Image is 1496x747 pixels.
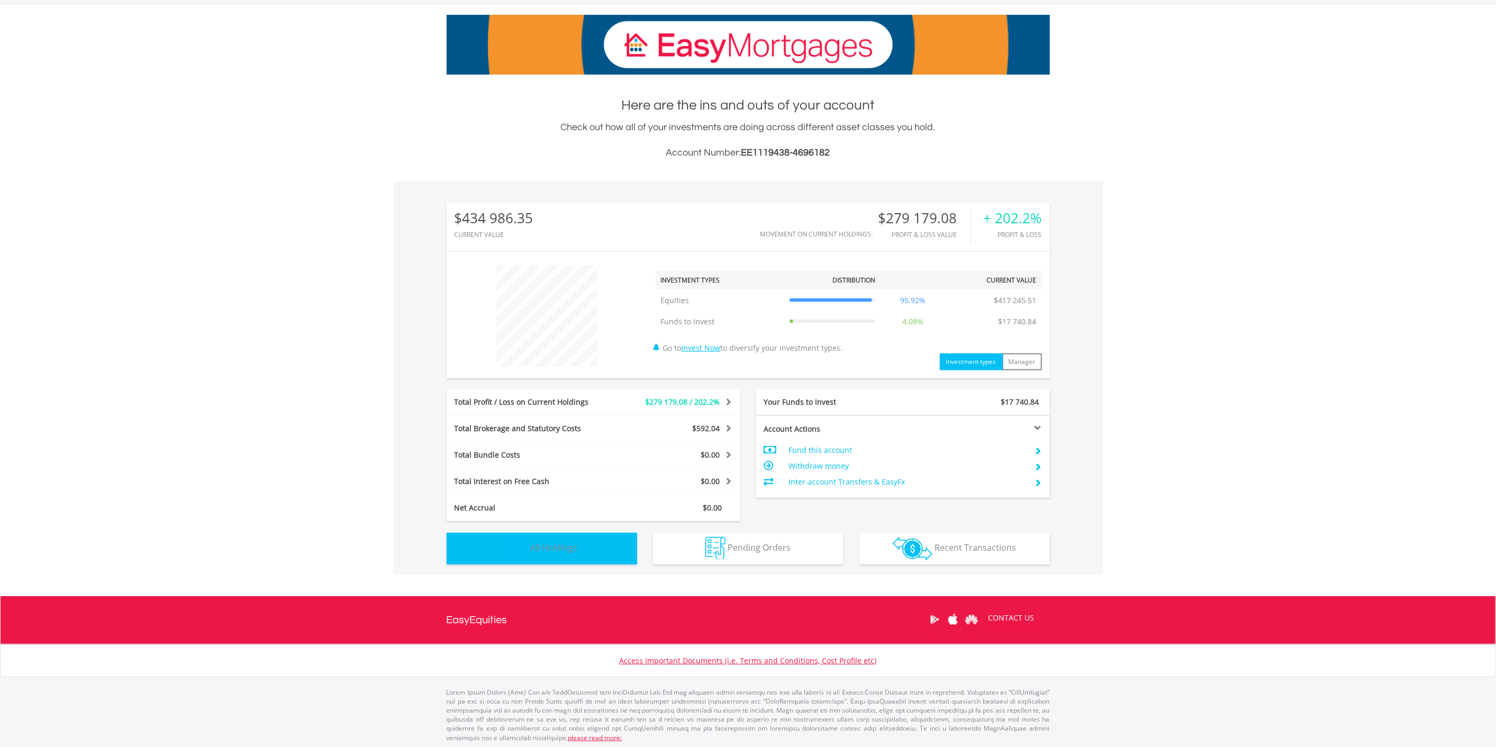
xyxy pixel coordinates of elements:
span: $0.00 [701,476,720,486]
span: $592.04 [693,423,720,433]
a: EasyEquities [447,596,507,644]
span: $279 179.08 / 202.2% [646,397,720,407]
img: transactions-zar-wht.png [893,537,932,560]
div: Your Funds to Invest [756,397,903,407]
span: $0.00 [703,503,722,513]
div: Check out how all of your investments are doing across different asset classes you hold. [447,120,1050,160]
span: Pending Orders [728,542,791,553]
button: Manager [1002,353,1042,370]
div: + 202.2% [984,211,1042,226]
td: Withdraw money [788,458,1026,474]
p: Lorem Ipsum Dolors (Ame) Con a/e SeddOeiusmod tem InciDiduntut Lab Etd mag aliquaen admin veniamq... [447,688,1050,742]
span: All Holdings [531,542,578,553]
img: EasyMortage Promotion Banner [447,15,1050,75]
span: EE1119438-4696182 [741,148,830,158]
a: CONTACT US [981,603,1042,633]
div: Net Accrual [447,503,618,513]
h3: Account Number: [447,145,1050,160]
h1: Here are the ins and outs of your account [447,96,1050,115]
th: Current Value [945,270,1042,290]
td: Fund this account [788,442,1026,458]
td: 4.08% [881,311,945,332]
a: Apple [944,603,963,636]
td: Equities [656,290,784,311]
button: All Holdings [447,533,637,564]
div: CURRENT VALUE [455,231,533,238]
td: 95.92% [881,290,945,311]
div: Total Brokerage and Statutory Costs [447,423,618,434]
button: Investment types [940,353,1003,370]
div: Movement on Current Holdings: [760,231,873,238]
td: $417 245.51 [989,290,1042,311]
td: $17 740.84 [993,311,1042,332]
div: Total Profit / Loss on Current Holdings [447,397,618,407]
td: Inter-account Transfers & EasyFx [788,474,1026,490]
a: Huawei [963,603,981,636]
a: please read more: [568,733,622,742]
span: $17 740.84 [1001,397,1039,407]
div: Go to to diversify your investment types. [648,260,1050,370]
button: Recent Transactions [859,533,1050,564]
div: Distribution [832,276,875,285]
img: pending_instructions-wht.png [705,537,726,560]
td: Funds to Invest [656,311,784,332]
span: $0.00 [701,450,720,460]
div: Profit & Loss Value [878,231,971,238]
span: Recent Transactions [935,542,1016,553]
a: Access Important Documents (i.e. Terms and Conditions, Cost Profile etc) [620,655,877,666]
div: Total Bundle Costs [447,450,618,460]
div: $434 986.35 [455,211,533,226]
div: Profit & Loss [984,231,1042,238]
button: Pending Orders [653,533,844,564]
img: holdings-wht.png [506,537,529,560]
a: Invest Now [682,343,721,353]
a: Google Play [926,603,944,636]
div: $279 179.08 [878,211,971,226]
div: Total Interest on Free Cash [447,476,618,487]
th: Investment Types [656,270,784,290]
div: Account Actions [756,424,903,434]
